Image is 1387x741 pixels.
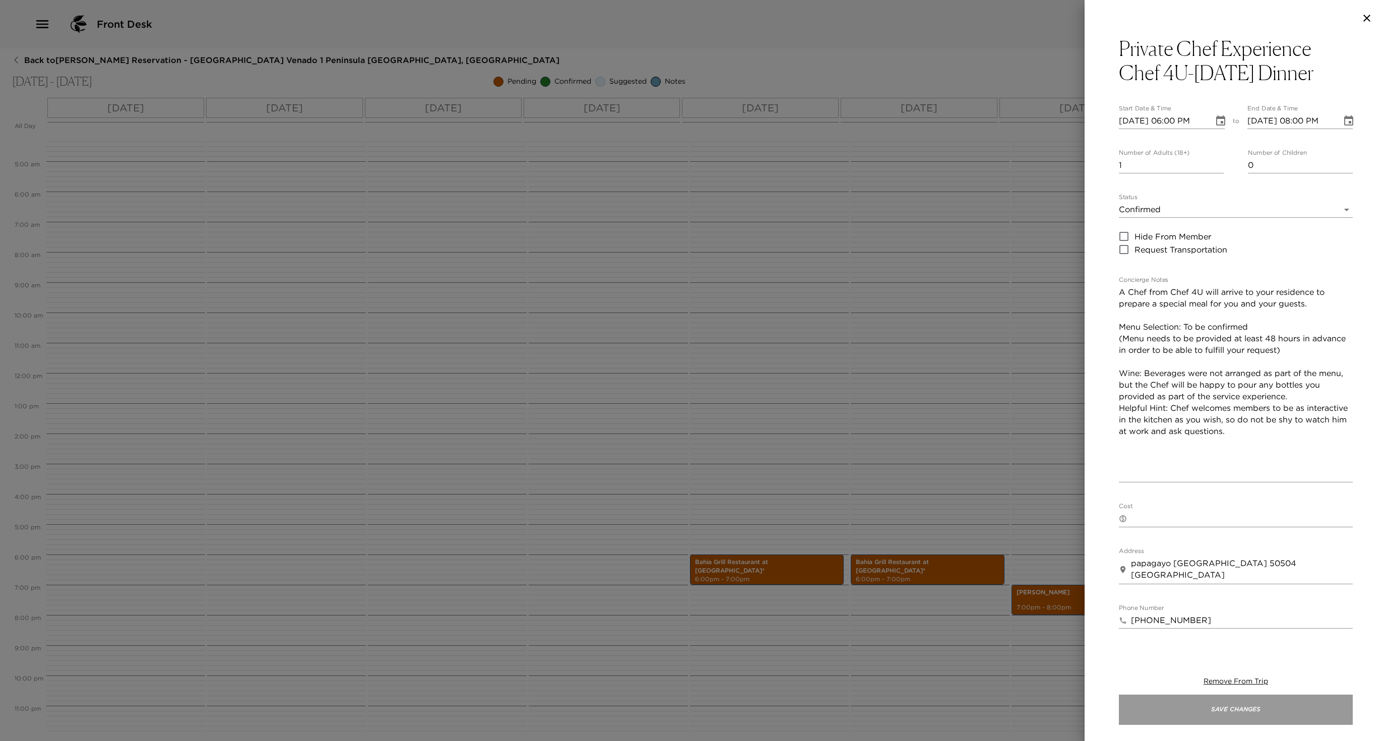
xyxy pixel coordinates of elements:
[1248,149,1307,157] label: Number of Children
[1131,558,1353,582] textarea: papagayo [GEOGRAPHIC_DATA] 50504 [GEOGRAPHIC_DATA]
[1119,276,1168,284] label: Concierge Notes
[1119,502,1132,511] label: Cost
[1204,676,1268,687] button: Remove From Trip
[1119,286,1353,480] textarea: A Chef from Chef 4U will arrive to your residence to prepare a special meal for you and your gues...
[1119,36,1353,85] button: Private Chef Experience Chef 4U-[DATE] Dinner
[1134,230,1211,242] span: Hide From Member
[1339,111,1359,131] button: Choose date, selected date is Nov 22, 2025
[1247,113,1335,129] input: MM/DD/YYYY hh:mm aa
[1247,104,1298,113] label: End Date & Time
[1233,117,1239,129] span: to
[1211,111,1231,131] button: Choose date, selected date is Nov 22, 2025
[1204,676,1268,686] span: Remove From Trip
[1119,113,1207,129] input: MM/DD/YYYY hh:mm aa
[1119,547,1144,555] label: Address
[1119,104,1171,113] label: Start Date & Time
[1119,202,1353,218] div: Confirmed
[1134,243,1227,256] span: Request Transportation
[1119,193,1138,202] label: Status
[1119,149,1189,157] label: Number of Adults (18+)
[1119,604,1164,612] label: Phone Number
[1119,695,1353,725] button: Save Changes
